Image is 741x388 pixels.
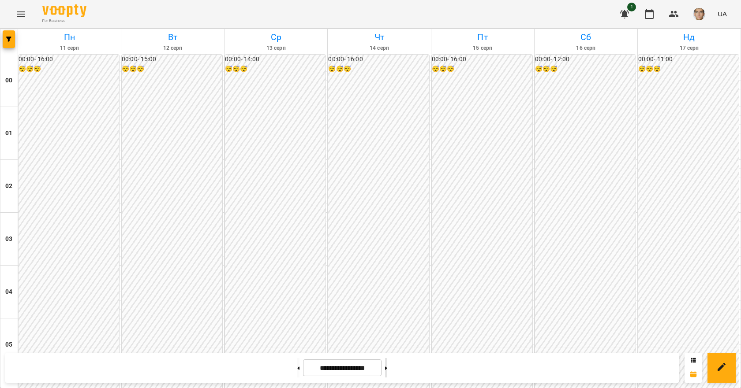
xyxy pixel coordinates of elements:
[433,44,533,52] h6: 15 серп
[433,30,533,44] h6: Пт
[638,55,739,64] h6: 00:00 - 11:00
[627,3,636,11] span: 1
[535,55,636,64] h6: 00:00 - 12:00
[5,129,12,138] h6: 01
[639,44,739,52] h6: 17 серп
[5,340,12,350] h6: 05
[11,4,32,25] button: Menu
[328,55,429,64] h6: 00:00 - 16:00
[225,55,326,64] h6: 00:00 - 14:00
[714,6,730,22] button: UA
[536,44,636,52] h6: 16 серп
[329,30,429,44] h6: Чт
[718,9,727,18] span: UA
[19,55,119,64] h6: 00:00 - 16:00
[536,30,636,44] h6: Сб
[123,44,223,52] h6: 12 серп
[19,44,120,52] h6: 11 серп
[432,55,532,64] h6: 00:00 - 16:00
[432,64,532,74] h6: 😴😴😴
[226,44,326,52] h6: 13 серп
[42,4,86,17] img: Voopty Logo
[5,76,12,85] h6: 00
[693,8,705,20] img: 290265f4fa403245e7fea1740f973bad.jpg
[19,64,119,74] h6: 😴😴😴
[123,30,223,44] h6: Вт
[328,64,429,74] h6: 😴😴😴
[639,30,739,44] h6: Нд
[225,64,326,74] h6: 😴😴😴
[5,181,12,191] h6: 02
[5,287,12,297] h6: 04
[42,18,86,24] span: For Business
[122,55,222,64] h6: 00:00 - 15:00
[19,30,120,44] h6: Пн
[638,64,739,74] h6: 😴😴😴
[5,234,12,244] h6: 03
[226,30,326,44] h6: Ср
[535,64,636,74] h6: 😴😴😴
[122,64,222,74] h6: 😴😴😴
[329,44,429,52] h6: 14 серп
